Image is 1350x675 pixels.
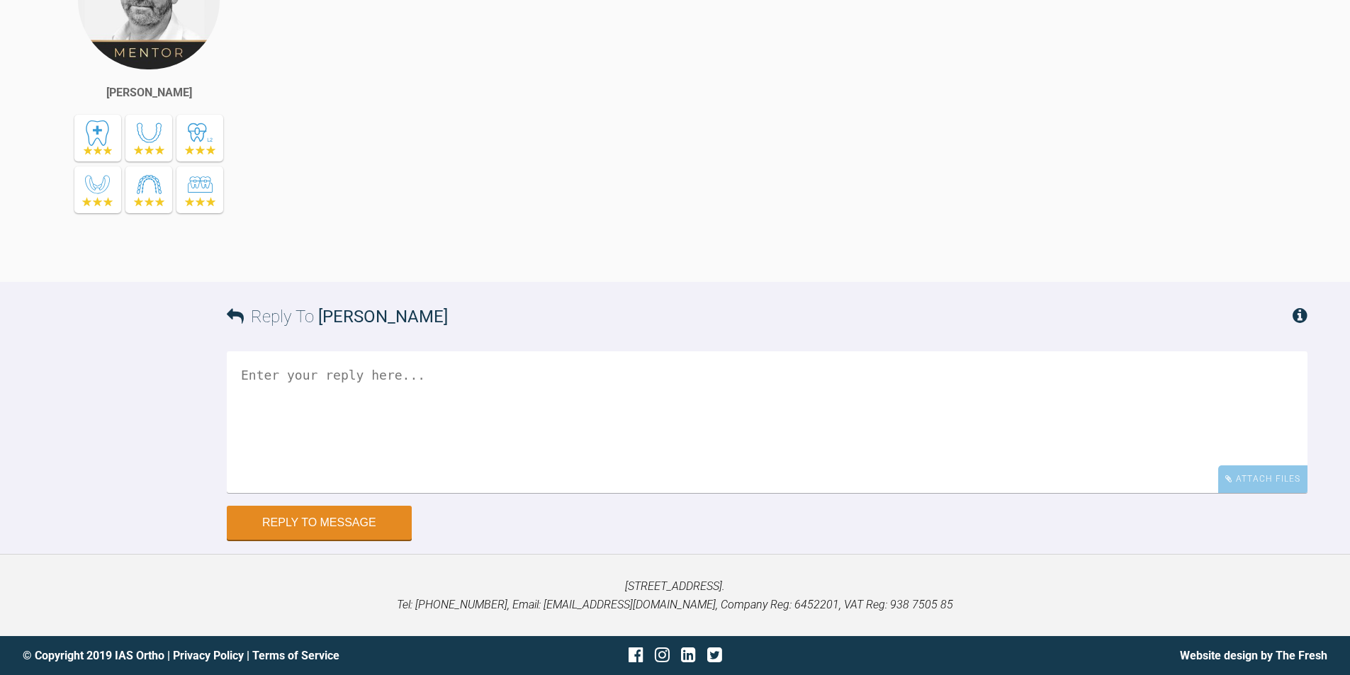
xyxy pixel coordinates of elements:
[227,303,448,330] h3: Reply To
[173,649,244,662] a: Privacy Policy
[23,577,1327,613] p: [STREET_ADDRESS]. Tel: [PHONE_NUMBER], Email: [EMAIL_ADDRESS][DOMAIN_NAME], Company Reg: 6452201,...
[1218,465,1307,493] div: Attach Files
[318,307,448,327] span: [PERSON_NAME]
[252,649,339,662] a: Terms of Service
[106,84,192,102] div: [PERSON_NAME]
[1180,649,1327,662] a: Website design by The Fresh
[23,647,458,665] div: © Copyright 2019 IAS Ortho | |
[227,506,412,540] button: Reply to Message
